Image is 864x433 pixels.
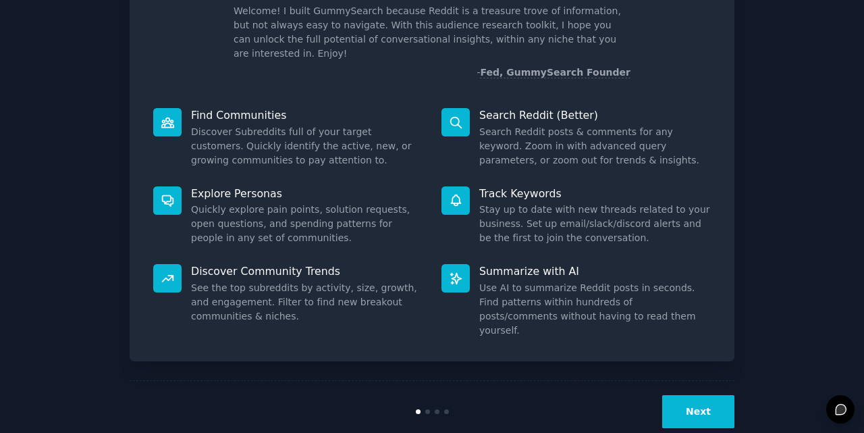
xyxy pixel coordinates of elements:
dd: See the top subreddits by activity, size, growth, and engagement. Filter to find new breakout com... [191,281,423,324]
p: Discover Community Trends [191,264,423,278]
dd: Discover Subreddits full of your target customers. Quickly identify the active, new, or growing c... [191,125,423,168]
p: Search Reddit (Better) [479,108,711,122]
div: - [477,66,630,80]
dd: Search Reddit posts & comments for any keyword. Zoom in with advanced query parameters, or zoom o... [479,125,711,168]
dd: Quickly explore pain points, solution requests, open questions, and spending patterns for people ... [191,203,423,245]
dd: Stay up to date with new threads related to your business. Set up email/slack/discord alerts and ... [479,203,711,245]
p: Summarize with AI [479,264,711,278]
p: Find Communities [191,108,423,122]
a: Fed, GummySearch Founder [480,67,630,78]
p: Track Keywords [479,186,711,201]
p: Explore Personas [191,186,423,201]
button: Next [662,395,734,428]
dd: Use AI to summarize Reddit posts in seconds. Find patterns within hundreds of posts/comments with... [479,281,711,338]
p: Welcome! I built GummySearch because Reddit is a treasure trove of information, but not always ea... [234,4,630,61]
